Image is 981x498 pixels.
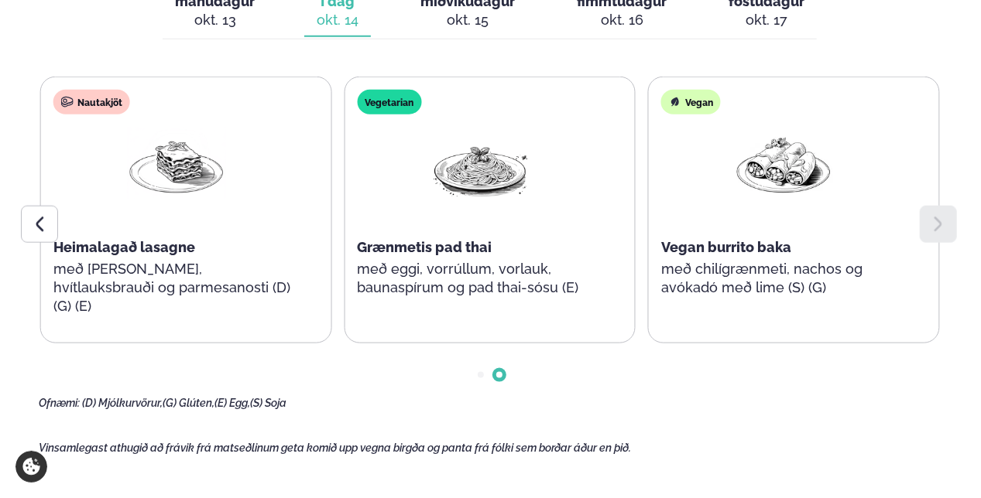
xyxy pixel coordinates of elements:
[39,397,80,409] span: Ofnæmi:
[250,397,286,409] span: (S) Soja
[127,127,226,199] img: Lasagna.png
[175,11,255,29] div: okt. 13
[163,397,214,409] span: (G) Glúten,
[661,260,907,297] p: með chilígrænmeti, nachos og avókadó með lime (S) (G)
[61,96,74,108] img: beef.svg
[661,90,721,114] div: Vegan
[478,372,484,378] span: Go to slide 1
[430,127,530,199] img: Spagetti.png
[53,239,195,255] span: Heimalagað lasagne
[357,239,492,255] span: Grænmetis pad thai
[357,90,421,114] div: Vegetarian
[214,397,250,409] span: (E) Egg,
[577,11,667,29] div: okt. 16
[53,90,130,114] div: Nautakjöt
[496,372,503,378] span: Go to slide 2
[661,239,791,255] span: Vegan burrito baka
[82,397,163,409] span: (D) Mjólkurvörur,
[735,127,834,199] img: Enchilada.png
[420,11,515,29] div: okt. 15
[357,260,603,297] p: með eggi, vorrúllum, vorlauk, baunaspírum og pad thai-sósu (E)
[53,260,300,316] p: með [PERSON_NAME], hvítlauksbrauði og parmesanosti (D) (G) (E)
[39,442,632,454] span: Vinsamlegast athugið að frávik frá matseðlinum geta komið upp vegna birgða og panta frá fólki sem...
[317,11,358,29] div: okt. 14
[15,451,47,483] a: Cookie settings
[669,96,681,108] img: Vegan.svg
[729,11,804,29] div: okt. 17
